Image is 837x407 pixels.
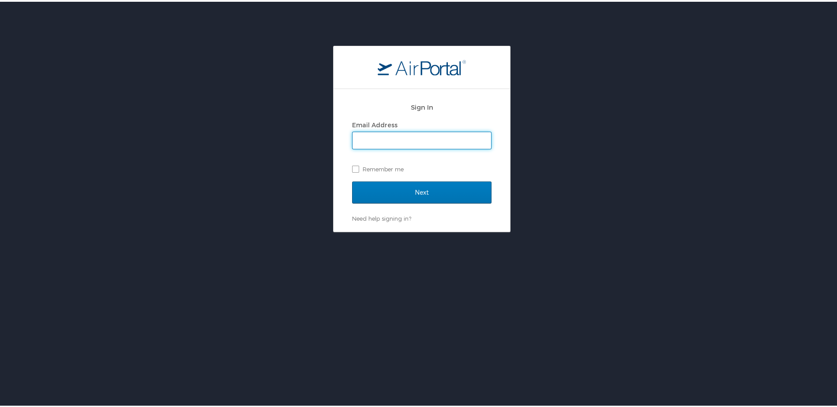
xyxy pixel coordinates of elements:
[352,161,492,174] label: Remember me
[352,119,398,127] label: Email Address
[352,213,411,220] a: Need help signing in?
[352,100,492,111] h2: Sign In
[378,58,466,74] img: logo
[352,180,492,202] input: Next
